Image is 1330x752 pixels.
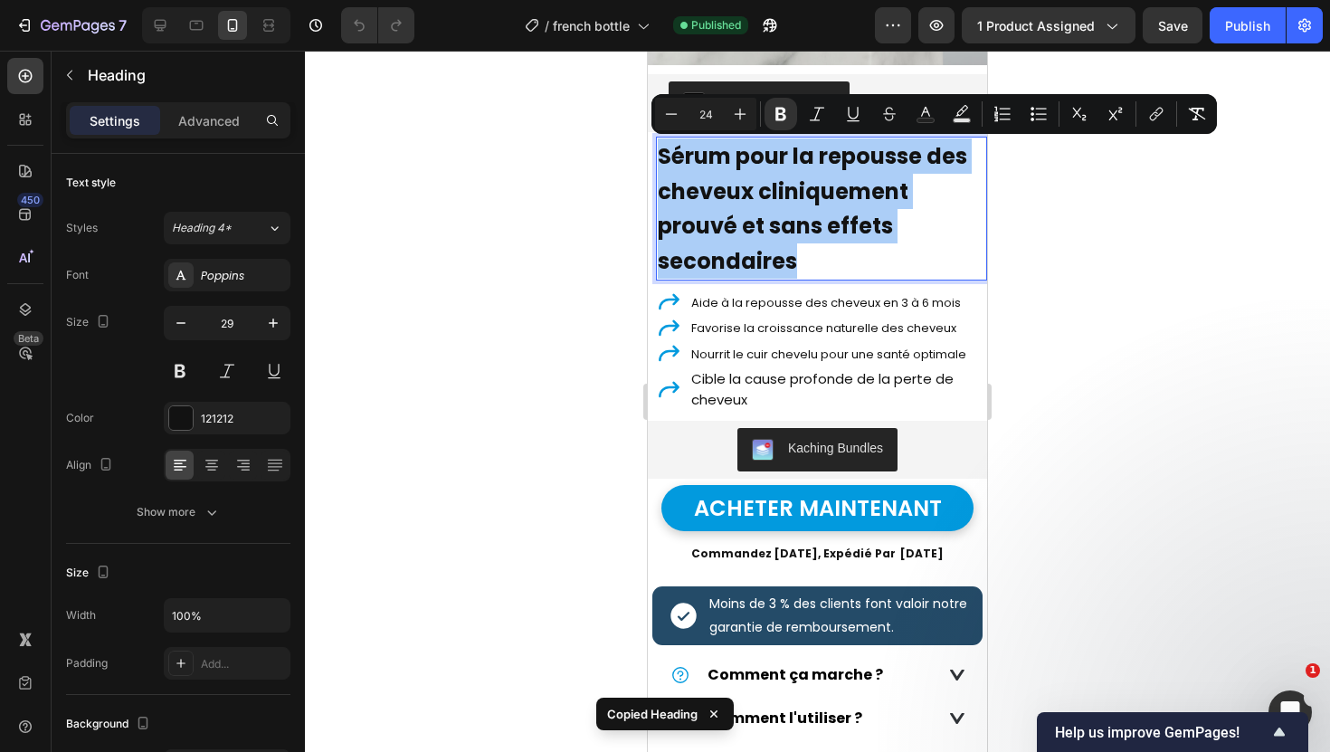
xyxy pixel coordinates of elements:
span: / [545,16,549,35]
div: Align [66,453,117,478]
span: Save [1158,18,1188,33]
iframe: Intercom live chat [1268,690,1312,734]
div: 121212 [201,411,286,427]
p: Heading [88,64,283,86]
button: 7 [7,7,135,43]
p: Copied Heading [607,705,698,723]
div: Add... [201,656,286,672]
span: Heading 4* [172,220,232,236]
div: Background [66,712,154,737]
span: french bottle [553,16,630,35]
div: Font [66,267,89,283]
div: Undo/Redo [341,7,414,43]
button: Publish [1210,7,1286,43]
div: Editor contextual toolbar [651,94,1217,134]
span: Help us improve GemPages! [1055,724,1268,741]
div: Padding [66,655,108,671]
input: Auto [165,599,290,632]
span: Published [691,17,741,33]
div: Text style [66,175,116,191]
button: Show survey - Help us improve GemPages! [1055,721,1290,743]
p: Settings [90,111,140,130]
div: Size [66,561,114,585]
button: Show more [66,496,290,528]
span: 1 [1306,663,1320,678]
div: Publish [1225,16,1270,35]
span: 1 product assigned [977,16,1095,35]
div: Beta [14,331,43,346]
p: 7 [119,14,127,36]
div: Size [66,310,114,335]
iframe: Design area [648,51,987,752]
div: Styles [66,220,98,236]
strong: Est-ce que cela a des effets secondaires ? [60,700,271,745]
div: Poppins [201,268,286,284]
div: 450 [17,193,43,207]
p: Advanced [178,111,240,130]
div: Width [66,607,96,623]
button: Heading 4* [164,212,290,244]
button: Save [1143,7,1202,43]
div: Color [66,410,94,426]
button: 1 product assigned [962,7,1135,43]
div: Show more [137,503,221,521]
